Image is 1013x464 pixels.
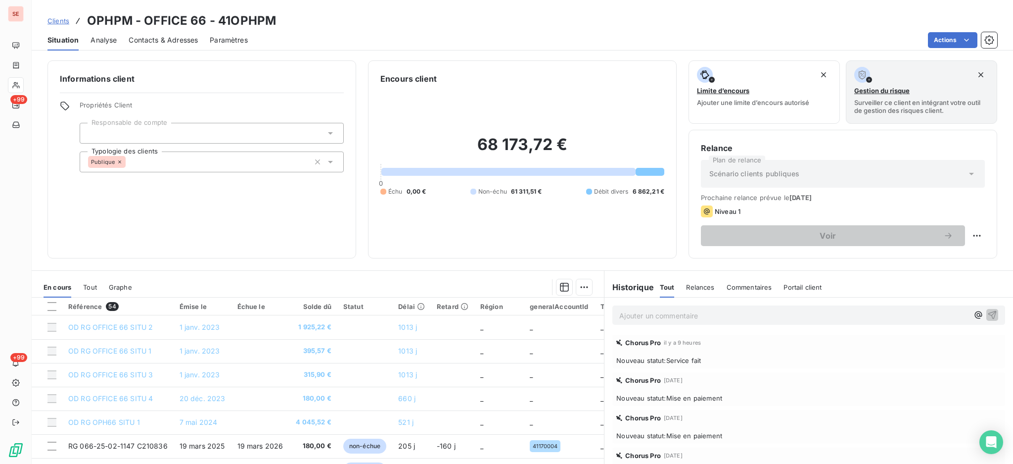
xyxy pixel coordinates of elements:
span: 41170004 [533,443,557,449]
span: Clients [47,17,69,25]
span: [DATE] [664,415,683,421]
span: Limite d’encours [697,87,749,95]
span: RG 066-25-02-1147 C210836 [68,442,168,450]
div: Retard [437,303,468,310]
span: 1 janv. 2023 [180,370,220,379]
span: 19 mars 2025 [180,442,225,450]
span: 6 862,21 € [633,187,665,196]
div: Types de contentieux [600,303,671,310]
span: 521 j [398,418,414,426]
span: +99 [10,95,27,104]
span: OD RG OFFICE 66 SITU 1 [68,347,151,355]
span: Chorus Pro [625,339,661,347]
span: OD RG OPH66 SITU 1 [68,418,140,426]
span: Tout [660,283,675,291]
span: Non-échu [478,187,507,196]
span: OD RG OFFICE 66 SITU 4 [68,394,153,403]
span: Chorus Pro [625,414,661,422]
span: _ [600,323,603,331]
h6: Encours client [380,73,437,85]
span: 4 045,52 € [295,417,331,427]
span: Commentaires [727,283,772,291]
button: Voir [701,225,965,246]
span: Gestion du risque [854,87,910,95]
div: Référence [68,302,168,311]
a: Clients [47,16,69,26]
span: Niveau 1 [715,207,740,215]
input: Ajouter une valeur [88,129,96,138]
span: 1013 j [398,370,417,379]
span: 61 311,51 € [511,187,542,196]
span: 180,00 € [295,441,331,451]
span: Prochaine relance prévue le [701,194,985,202]
span: 1 janv. 2023 [180,347,220,355]
h3: OPHPM - OFFICE 66 - 41OPHPM [87,12,276,30]
h6: Historique [604,281,654,293]
span: _ [530,370,533,379]
button: Gestion du risqueSurveiller ce client en intégrant votre outil de gestion des risques client. [846,60,997,124]
h6: Relance [701,142,985,154]
span: OD RG OFFICE 66 SITU 3 [68,370,153,379]
div: generalAccountId [530,303,588,310]
span: 1 janv. 2023 [180,323,220,331]
span: 660 j [398,394,415,403]
span: 395,57 € [295,346,331,356]
span: 20 déc. 2023 [180,394,226,403]
span: Nouveau statut : Mise en paiement [616,394,1001,402]
span: _ [480,347,483,355]
span: 0 [379,179,383,187]
span: Voir [713,232,943,240]
span: 205 j [398,442,415,450]
span: _ [480,418,483,426]
span: _ [600,394,603,403]
input: Ajouter une valeur [126,157,134,166]
span: Propriétés Client [80,101,344,115]
button: Limite d’encoursAjouter une limite d’encours autorisé [689,60,840,124]
div: Open Intercom Messenger [979,430,1003,454]
span: _ [480,394,483,403]
span: Nouveau statut : Mise en paiement [616,432,1001,440]
span: _ [600,442,603,450]
span: +99 [10,353,27,362]
span: Analyse [91,35,117,45]
span: 7 mai 2024 [180,418,218,426]
div: Région [480,303,518,310]
div: Statut [343,303,386,310]
span: _ [530,347,533,355]
span: Tout [83,283,97,291]
span: Portail client [783,283,822,291]
span: OD RG OFFICE 66 SITU 2 [68,323,153,331]
span: [DATE] [664,377,683,383]
span: Ajouter une limite d’encours autorisé [697,99,809,106]
span: _ [600,370,603,379]
span: 0,00 € [407,187,426,196]
span: [DATE] [664,453,683,459]
span: _ [530,323,533,331]
span: _ [600,347,603,355]
span: Chorus Pro [625,452,661,460]
span: 1013 j [398,323,417,331]
div: Solde dû [295,303,331,310]
span: _ [480,370,483,379]
span: _ [600,418,603,426]
span: 1 925,22 € [295,322,331,332]
span: Publique [91,159,115,165]
div: Délai [398,303,425,310]
span: _ [530,394,533,403]
div: Échue le [237,303,283,310]
span: _ [530,418,533,426]
span: Nouveau statut : Service fait [616,357,1001,364]
span: Situation [47,35,79,45]
span: 54 [106,302,118,311]
span: Contacts & Adresses [129,35,198,45]
span: Surveiller ce client en intégrant votre outil de gestion des risques client. [854,99,989,114]
span: Relances [686,283,714,291]
span: 180,00 € [295,394,331,404]
span: Chorus Pro [625,376,661,384]
img: Logo LeanPay [8,442,24,458]
span: En cours [44,283,71,291]
div: Émise le [180,303,226,310]
span: non-échue [343,439,386,454]
span: 1013 j [398,347,417,355]
h2: 68 173,72 € [380,135,664,164]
